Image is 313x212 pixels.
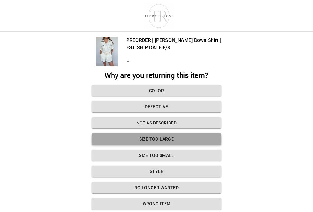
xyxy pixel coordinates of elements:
[92,101,221,112] button: Defective
[92,133,221,145] button: Size too large
[126,37,221,51] p: PREORDER | [PERSON_NAME] Down Shirt | EST SHIP DATE 8/8
[92,166,221,177] button: Style
[126,56,221,64] p: L
[92,71,221,80] h2: Why are you returning this item?
[92,182,221,194] button: No longer wanted
[142,2,177,29] img: shop-teddyrose.myshopify.com-d93983e8-e25b-478f-b32e-9430bef33fdd
[92,117,221,129] button: Not as described
[92,150,221,161] button: Size too small
[92,198,221,210] button: Wrong Item
[92,85,221,96] button: Color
